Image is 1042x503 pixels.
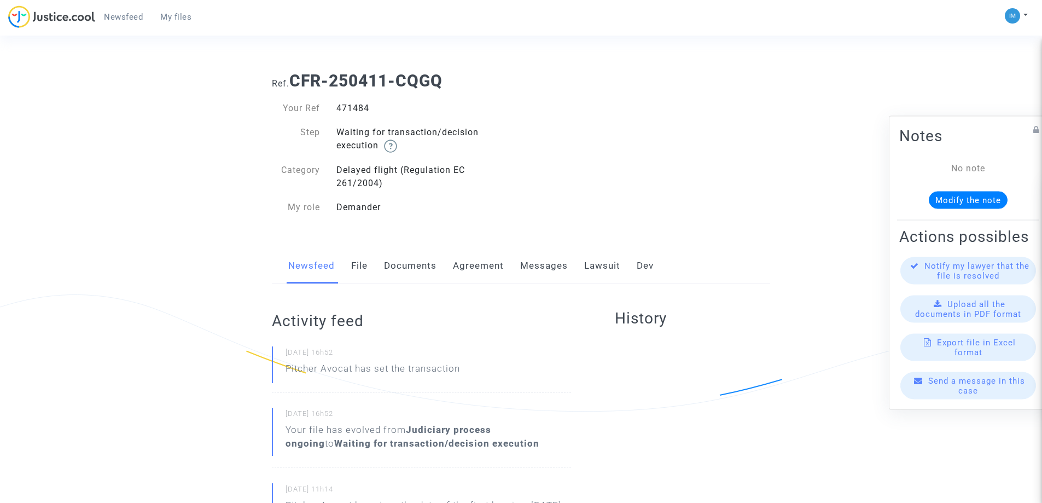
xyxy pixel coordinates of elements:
[916,161,1021,175] div: No note
[937,337,1016,357] span: Export file in Excel format
[286,423,571,450] div: Your file has evolved from to
[915,299,1021,319] span: Upload all the documents in PDF format
[615,309,770,328] h2: History
[286,362,460,381] p: Pitcher Avocat has set the transaction
[160,12,191,22] span: My files
[334,438,539,449] b: Waiting for transaction/decision execution
[264,126,328,153] div: Step
[351,248,368,284] a: File
[272,311,571,331] h2: Activity feed
[453,248,504,284] a: Agreement
[899,126,1037,145] h2: Notes
[1005,8,1020,24] img: a105443982b9e25553e3eed4c9f672e7
[924,261,1029,280] span: Notify my lawyer that the file is resolved
[264,201,328,214] div: My role
[899,227,1037,246] h2: Actions possibles
[264,164,328,190] div: Category
[384,248,436,284] a: Documents
[8,5,95,28] img: jc-logo.svg
[264,102,328,115] div: Your Ref
[104,12,143,22] span: Newsfeed
[272,78,289,89] span: Ref.
[520,248,568,284] a: Messages
[286,484,571,499] small: [DATE] 11h14
[637,248,654,284] a: Dev
[288,248,335,284] a: Newsfeed
[328,164,521,190] div: Delayed flight (Regulation EC 261/2004)
[328,102,521,115] div: 471484
[289,71,443,90] b: CFR-250411-CQGQ
[384,140,397,153] img: help.svg
[328,201,521,214] div: Demander
[286,409,571,423] small: [DATE] 16h52
[286,348,571,362] small: [DATE] 16h52
[95,9,152,25] a: Newsfeed
[328,126,521,153] div: Waiting for transaction/decision execution
[584,248,620,284] a: Lawsuit
[152,9,200,25] a: My files
[928,375,1025,395] span: Send a message in this case
[929,191,1008,209] button: Modify the note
